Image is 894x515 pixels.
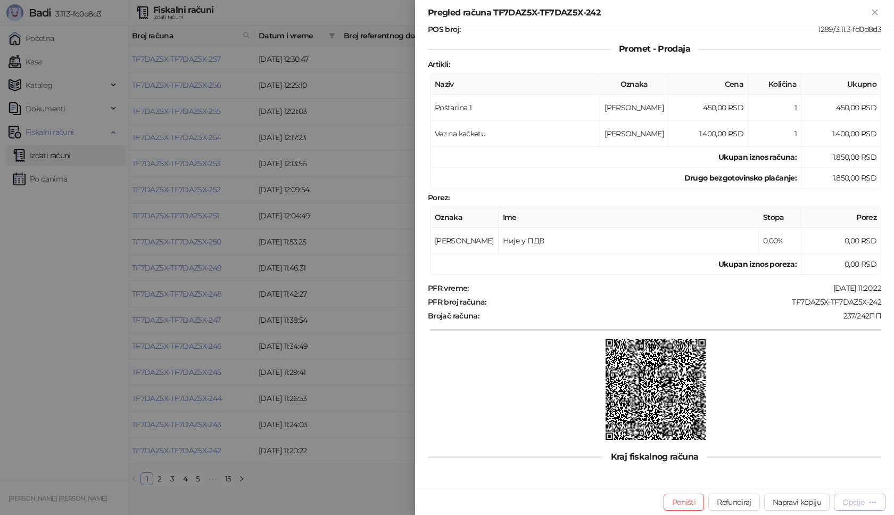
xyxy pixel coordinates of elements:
[600,121,668,147] td: [PERSON_NAME]
[428,297,486,307] strong: PFR broj računa :
[461,24,882,34] div: 1289/3.11.3-fd0d8d3
[431,228,499,254] td: [PERSON_NAME]
[842,497,864,507] div: Opcije
[801,121,881,147] td: 1.400,00 RSD
[602,452,707,462] span: Kraj fiskalnog računa
[834,494,885,511] button: Opcije
[600,74,668,95] th: Oznaka
[600,95,668,121] td: [PERSON_NAME]
[499,207,759,228] th: Ime
[718,152,797,162] strong: Ukupan iznos računa :
[610,44,699,54] span: Promet - Prodaja
[801,254,881,275] td: 0,00 RSD
[668,74,748,95] th: Cena
[428,193,449,202] strong: Porez :
[428,24,460,34] strong: POS broj :
[431,207,499,228] th: Oznaka
[428,283,469,293] strong: PFR vreme :
[801,74,881,95] th: Ukupno
[801,168,881,189] td: 1.850,00 RSD
[480,311,882,321] div: 237/242ПП
[718,259,797,269] strong: Ukupan iznos poreza:
[759,228,801,254] td: 0,00%
[668,121,748,147] td: 1.400,00 RSD
[801,147,881,168] td: 1.850,00 RSD
[431,95,600,121] td: Poštarina 1
[428,6,868,19] div: Pregled računa TF7DAZ5X-TF7DAZ5X-242
[470,283,882,293] div: [DATE] 11:20:22
[428,60,450,69] strong: Artikli :
[708,494,760,511] button: Refundiraj
[764,494,830,511] button: Napravi kopiju
[773,497,821,507] span: Napravi kopiju
[499,228,759,254] td: Није у ПДВ
[668,95,748,121] td: 450,00 RSD
[868,6,881,19] button: Zatvori
[431,74,600,95] th: Naziv
[428,311,479,321] strong: Brojač računa :
[801,207,881,228] th: Porez
[606,339,706,440] img: QR kod
[748,74,801,95] th: Količina
[487,297,882,307] div: TF7DAZ5X-TF7DAZ5X-242
[748,95,801,121] td: 1
[684,173,797,183] strong: Drugo bezgotovinsko plaćanje :
[431,121,600,147] td: Vez na kačketu
[748,121,801,147] td: 1
[801,95,881,121] td: 450,00 RSD
[759,207,801,228] th: Stopa
[664,494,705,511] button: Poništi
[801,228,881,254] td: 0,00 RSD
